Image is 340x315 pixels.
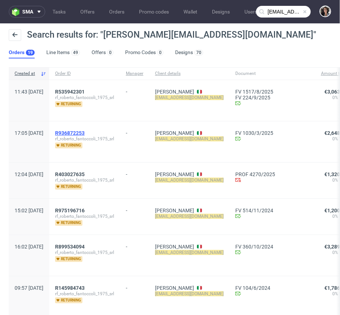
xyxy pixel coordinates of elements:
a: [PERSON_NAME] [155,285,194,291]
a: FV 360/10/2024 [235,244,309,250]
mark: [EMAIL_ADDRESS][DOMAIN_NAME] [155,136,224,141]
button: sma [9,6,45,18]
span: rf_roberto_fantoccoli_1975_srl [55,250,114,255]
a: Orders [105,6,129,18]
a: FV 104/6/2024 [235,285,309,291]
span: 15:02 [DATE] [15,208,43,213]
a: R145984743 [55,285,86,291]
a: Promo codes [135,6,173,18]
img: Moreno Martinez Cristina [320,6,331,16]
a: Users [240,6,262,18]
span: returning [55,220,82,226]
a: [PERSON_NAME] [155,208,194,213]
a: Line Items49 [46,47,80,58]
span: R535942301 [55,89,85,95]
a: Orders19 [9,47,35,58]
span: R936872253 [55,130,85,136]
div: 19 [28,50,33,55]
a: Offers0 [92,47,113,58]
mark: [EMAIL_ADDRESS][DOMAIN_NAME] [155,214,224,219]
span: returning [55,101,82,107]
span: returning [55,143,82,148]
div: - [126,86,143,95]
span: 11:43 [DATE] [15,89,43,95]
a: R899534094 [55,244,86,250]
span: R975196716 [55,208,85,213]
span: R899534094 [55,244,85,250]
a: R975196716 [55,208,86,213]
a: R535942301 [55,89,86,95]
span: returning [55,297,82,303]
a: Designs [208,6,234,18]
span: Created at [15,71,38,77]
div: 0 [159,50,162,55]
span: 12:04 [DATE] [15,171,43,177]
a: R403027635 [55,171,86,177]
div: - [126,282,143,291]
span: returning [55,256,82,262]
a: Wallet [179,6,202,18]
span: 09:57 [DATE] [15,285,43,291]
span: R145984743 [55,285,85,291]
a: [PERSON_NAME] [155,171,194,177]
a: Tasks [48,6,70,18]
img: logo [12,8,22,16]
div: - [126,168,143,177]
span: 16:02 [DATE] [15,244,43,250]
mark: [EMAIL_ADDRESS][DOMAIN_NAME] [155,95,224,100]
a: R936872253 [55,130,86,136]
div: - [126,205,143,213]
span: Document [235,71,309,77]
span: rf_roberto_fantoccoli_1975_srl [55,213,114,219]
mark: [EMAIL_ADDRESS][DOMAIN_NAME] [155,250,224,255]
span: sma [22,9,33,14]
span: rf_roberto_fantoccoli_1975_srl [55,136,114,142]
div: - [126,241,143,250]
a: [PERSON_NAME] [155,89,194,95]
span: Manager [126,71,143,77]
span: rf_roberto_fantoccoli_1975_srl [55,95,114,100]
span: rf_roberto_fantoccoli_1975_srl [55,177,114,183]
div: 70 [196,50,201,55]
a: Offers [76,6,99,18]
div: 0 [109,50,112,55]
div: 49 [73,50,78,55]
a: FV 1517/8/2025 [235,89,309,95]
a: FV 514/11/2024 [235,208,309,213]
mark: [EMAIL_ADDRESS][DOMAIN_NAME] [155,178,224,183]
a: Designs70 [175,47,203,58]
a: FV 1030/3/2025 [235,130,309,136]
a: PROF 4270/2025 [235,171,309,177]
a: [PERSON_NAME] [155,244,194,250]
span: returning [55,184,82,190]
span: Search results for: "[PERSON_NAME][EMAIL_ADDRESS][DOMAIN_NAME]" [27,30,316,40]
div: - [126,127,143,136]
span: rf_roberto_fantoccoli_1975_srl [55,291,114,297]
span: Order ID [55,71,114,77]
a: [PERSON_NAME] [155,130,194,136]
mark: [EMAIL_ADDRESS][DOMAIN_NAME] [155,291,224,296]
a: Promo Codes0 [125,47,163,58]
a: FV 224/9/2025 [235,95,309,100]
span: R403027635 [55,171,85,177]
span: 17:05 [DATE] [15,130,43,136]
span: Client details [155,71,224,77]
